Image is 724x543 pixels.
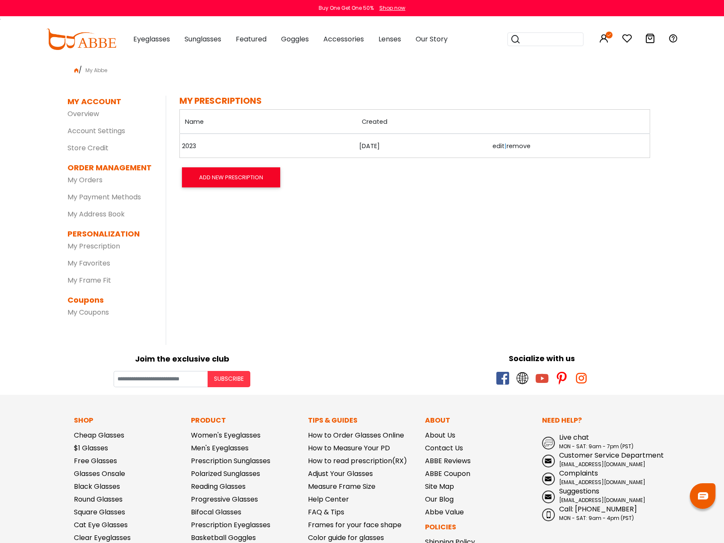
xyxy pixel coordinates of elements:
p: About [425,415,533,426]
dt: PERSONALIZATION [67,228,153,239]
a: Shop now [375,4,405,12]
a: $1 Glasses [74,443,108,453]
a: Help Center [308,494,349,504]
a: Clear Eyeglasses [74,533,131,543]
span: Featured [236,34,267,44]
a: Basketball Goggles [191,533,256,543]
span: facebook [496,372,509,385]
a: How to Order Glasses Online [308,430,404,440]
span: youtube [536,372,548,385]
dt: Coupons [67,294,153,306]
a: Overview [67,109,99,119]
span: [EMAIL_ADDRESS][DOMAIN_NAME] [559,496,645,504]
a: My Favorites [67,258,110,268]
a: Progressive Glasses [191,494,258,504]
span: MON - SAT: 9am - 7pm (PST) [559,443,633,450]
a: remove [507,142,531,150]
h5: MY PRESCRIPTIONS [179,96,650,106]
a: Adjust Your Glasses [308,469,373,479]
a: Prescription Eyeglasses [191,520,270,530]
span: Eyeglasses [133,34,170,44]
a: How to read prescription(RX) [308,456,407,466]
span: [EMAIL_ADDRESS][DOMAIN_NAME] [559,479,645,486]
td: | [490,134,650,158]
span: My Abbe [82,67,111,74]
a: My Payment Methods [67,192,141,202]
p: Shop [74,415,182,426]
img: chat [698,492,708,499]
a: Live chat MON - SAT: 9am - 7pm (PST) [542,432,651,450]
a: FAQ & Tips [308,507,344,517]
input: Your email [114,371,208,387]
span: Our Story [416,34,448,44]
span: Suggestions [559,486,599,496]
span: Lenses [378,34,401,44]
p: Tips & Guides [308,415,416,426]
a: Call: [PHONE_NUMBER] MON - SAT: 9am - 4pm (PST) [542,504,651,522]
span: Complaints [559,468,598,478]
div: Shop now [379,4,405,12]
button: ADD NEW PRESCRIPTION [182,167,280,187]
a: Round Glasses [74,494,123,504]
a: Complaints [EMAIL_ADDRESS][DOMAIN_NAME] [542,468,651,486]
a: Black Glasses [74,482,120,491]
button: Subscribe [208,371,250,387]
a: Polarized Sunglasses [191,469,260,479]
a: Bifocal Glasses [191,507,241,517]
th: Name [179,110,357,134]
div: Joim the exclusive club [6,351,358,365]
a: My Frame Fit [67,275,111,285]
a: Abbe Value [425,507,464,517]
span: Customer Service Department [559,450,664,460]
div: Buy One Get One 50% [319,4,374,12]
a: Measure Frame Size [308,482,375,491]
a: ADD NEW PRESCRIPTION [179,172,283,182]
a: About Us [425,430,455,440]
a: Free Glasses [74,456,117,466]
a: 2023 [182,142,225,151]
span: Goggles [281,34,309,44]
p: Product [191,415,299,426]
span: Live chat [559,432,589,442]
div: Socialize with us [366,353,718,364]
span: pinterest [555,372,568,385]
p: Need Help? [542,415,651,426]
a: Site Map [425,482,454,491]
a: My Address Book [67,209,125,219]
a: ABBE Coupon [425,469,470,479]
a: Account Settings [67,126,125,136]
a: My Coupons [67,307,109,317]
span: instagram [575,372,588,385]
a: How to Measure Your PD [308,443,390,453]
a: Contact Us [425,443,463,453]
img: home.png [74,68,79,73]
a: My Orders [67,175,103,185]
td: [DATE] [357,134,490,158]
div: / [67,61,657,75]
a: Frames for your face shape [308,520,402,530]
a: edit [492,142,504,150]
span: MON - SAT: 9am - 4pm (PST) [559,514,634,522]
a: Women's Eyeglasses [191,430,261,440]
img: abbeglasses.com [46,29,116,50]
a: ABBE Reviews [425,456,471,466]
th: Created [357,110,490,134]
p: Policies [425,522,533,532]
a: Men's Eyeglasses [191,443,249,453]
span: [EMAIL_ADDRESS][DOMAIN_NAME] [559,461,645,468]
a: Color guide for glasses [308,533,384,543]
a: Cat Eye Glasses [74,520,128,530]
a: Store Credit [67,143,108,153]
a: Square Glasses [74,507,125,517]
a: Reading Glasses [191,482,246,491]
a: My Prescription [67,241,120,251]
a: Our Blog [425,494,454,504]
a: Customer Service Department [EMAIL_ADDRESS][DOMAIN_NAME] [542,450,651,468]
dt: ORDER MANAGEMENT [67,162,153,173]
span: twitter [516,372,529,385]
span: Accessories [323,34,364,44]
a: Prescription Sunglasses [191,456,270,466]
a: Suggestions [EMAIL_ADDRESS][DOMAIN_NAME] [542,486,651,504]
a: Glasses Onsale [74,469,125,479]
span: Sunglasses [185,34,221,44]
